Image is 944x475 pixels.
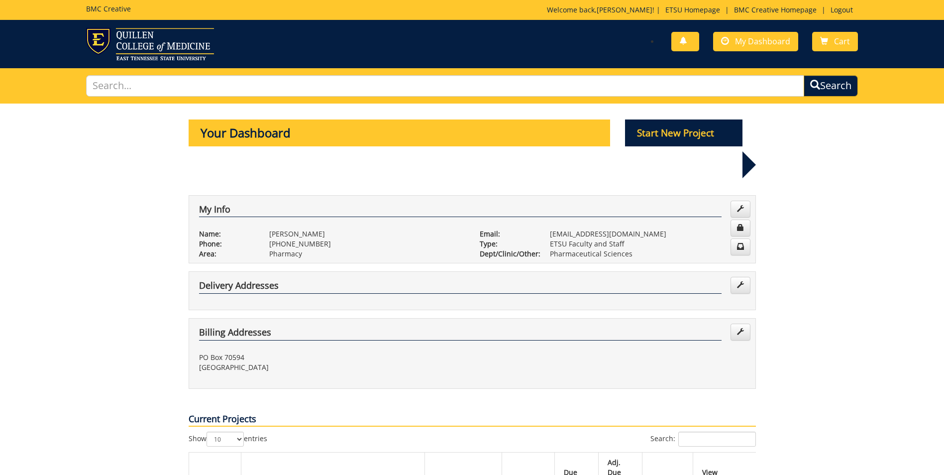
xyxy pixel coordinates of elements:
[713,32,798,51] a: My Dashboard
[199,205,722,218] h4: My Info
[735,36,790,47] span: My Dashboard
[660,5,725,14] a: ETSU Homepage
[731,277,750,294] a: Edit Addresses
[550,229,745,239] p: [EMAIL_ADDRESS][DOMAIN_NAME]
[597,5,652,14] a: [PERSON_NAME]
[199,353,465,362] p: PO Box 70594
[731,238,750,255] a: Change Communication Preferences
[189,432,267,447] label: Show entries
[550,239,745,249] p: ETSU Faculty and Staff
[731,324,750,341] a: Edit Addresses
[86,5,131,12] h5: BMC Creative
[199,362,465,372] p: [GEOGRAPHIC_DATA]
[834,36,850,47] span: Cart
[86,75,804,97] input: Search...
[480,229,535,239] p: Email:
[650,432,756,447] label: Search:
[199,249,254,259] p: Area:
[804,75,858,97] button: Search
[678,432,756,447] input: Search:
[625,119,742,146] p: Start New Project
[269,249,465,259] p: Pharmacy
[269,229,465,239] p: [PERSON_NAME]
[547,5,858,15] p: Welcome back, ! | | |
[199,229,254,239] p: Name:
[199,328,722,341] h4: Billing Addresses
[826,5,858,14] a: Logout
[625,129,742,138] a: Start New Project
[199,281,722,294] h4: Delivery Addresses
[729,5,822,14] a: BMC Creative Homepage
[86,28,214,60] img: ETSU logo
[731,220,750,237] a: Change Password
[189,119,611,146] p: Your Dashboard
[731,201,750,218] a: Edit Info
[480,249,535,259] p: Dept/Clinic/Other:
[199,239,254,249] p: Phone:
[480,239,535,249] p: Type:
[189,413,756,427] p: Current Projects
[812,32,858,51] a: Cart
[207,432,244,447] select: Showentries
[269,239,465,249] p: [PHONE_NUMBER]
[550,249,745,259] p: Pharmaceutical Sciences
